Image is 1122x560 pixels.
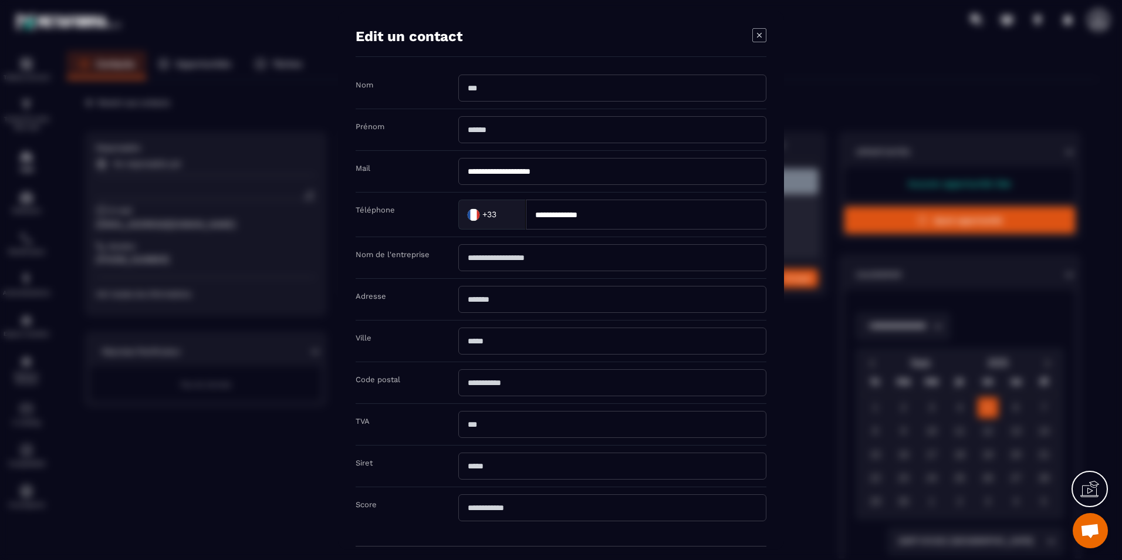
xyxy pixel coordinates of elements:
a: Ouvrir le chat [1073,513,1108,548]
label: Nom de l'entreprise [356,250,430,259]
input: Search for option [499,205,513,223]
label: Ville [356,333,371,342]
label: Adresse [356,292,386,301]
label: Prénom [356,122,384,131]
label: Siret [356,458,373,467]
h4: Edit un contact [356,28,462,45]
label: Score [356,500,377,509]
label: Mail [356,164,370,173]
img: Country Flag [462,203,485,226]
label: TVA [356,417,370,426]
label: Code postal [356,375,400,384]
span: +33 [482,208,496,220]
label: Téléphone [356,205,395,214]
label: Nom [356,80,373,89]
div: Search for option [458,200,526,230]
